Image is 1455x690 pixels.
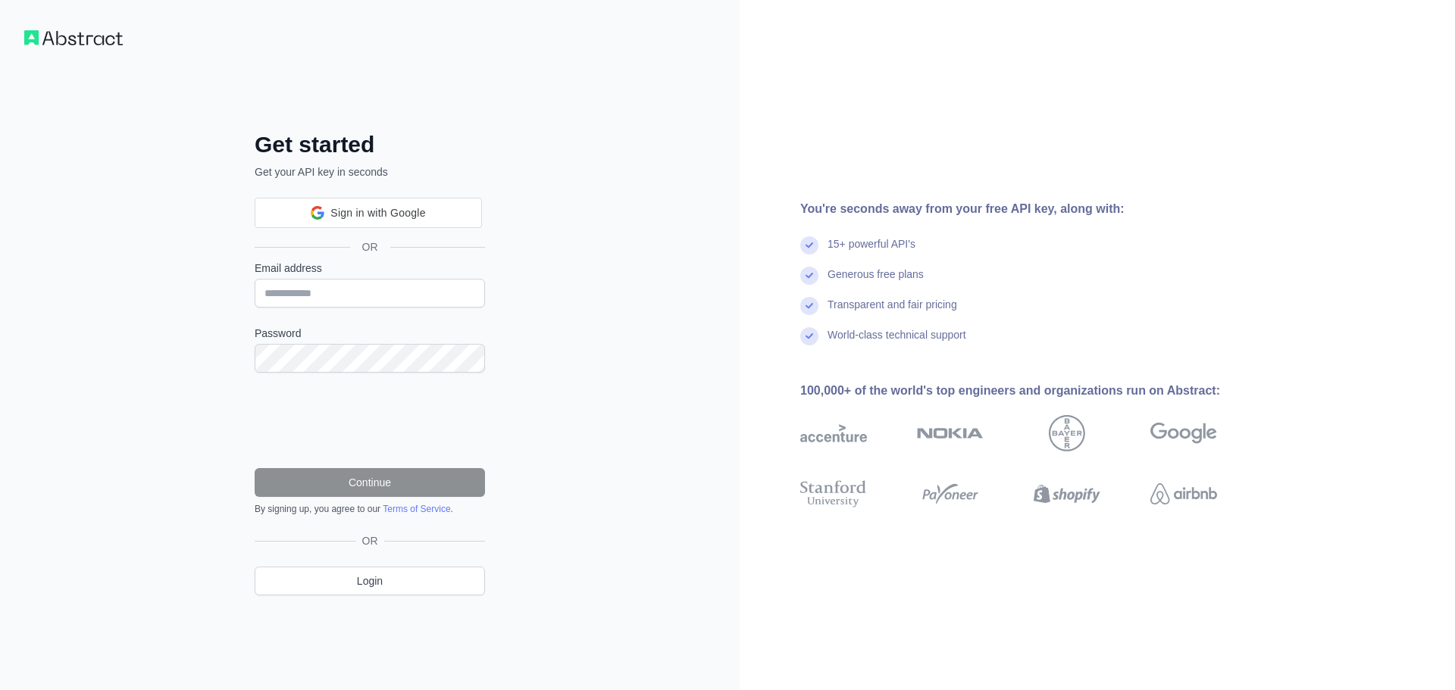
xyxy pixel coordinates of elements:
img: bayer [1049,415,1085,451]
button: Continue [255,468,485,497]
img: check mark [800,236,818,254]
div: 100,000+ of the world's top engineers and organizations run on Abstract: [800,382,1266,400]
img: payoneer [917,477,984,510]
span: OR [350,239,390,254]
a: Login [255,567,485,595]
img: accenture [800,415,867,451]
img: nokia [917,415,984,451]
a: Terms of Service [383,504,450,514]
p: Get your API key in seconds [255,164,485,180]
label: Password [255,326,485,341]
h2: Get started [255,131,485,158]
span: OR [356,533,384,548]
span: Sign in with Google [330,205,425,221]
label: Email address [255,261,485,276]
img: google [1150,415,1217,451]
div: Sign in with Google [255,198,482,228]
div: By signing up, you agree to our . [255,503,485,515]
img: shopify [1034,477,1100,510]
div: World-class technical support [828,327,966,357]
img: airbnb [1150,477,1217,510]
div: Transparent and fair pricing [828,297,957,327]
img: check mark [800,327,818,345]
img: check mark [800,267,818,285]
img: check mark [800,297,818,315]
div: 15+ powerful API's [828,236,915,267]
iframe: reCAPTCHA [255,391,485,450]
img: stanford university [800,477,867,510]
div: Generous free plans [828,267,924,297]
img: Workflow [24,30,123,45]
div: You're seconds away from your free API key, along with: [800,200,1266,218]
